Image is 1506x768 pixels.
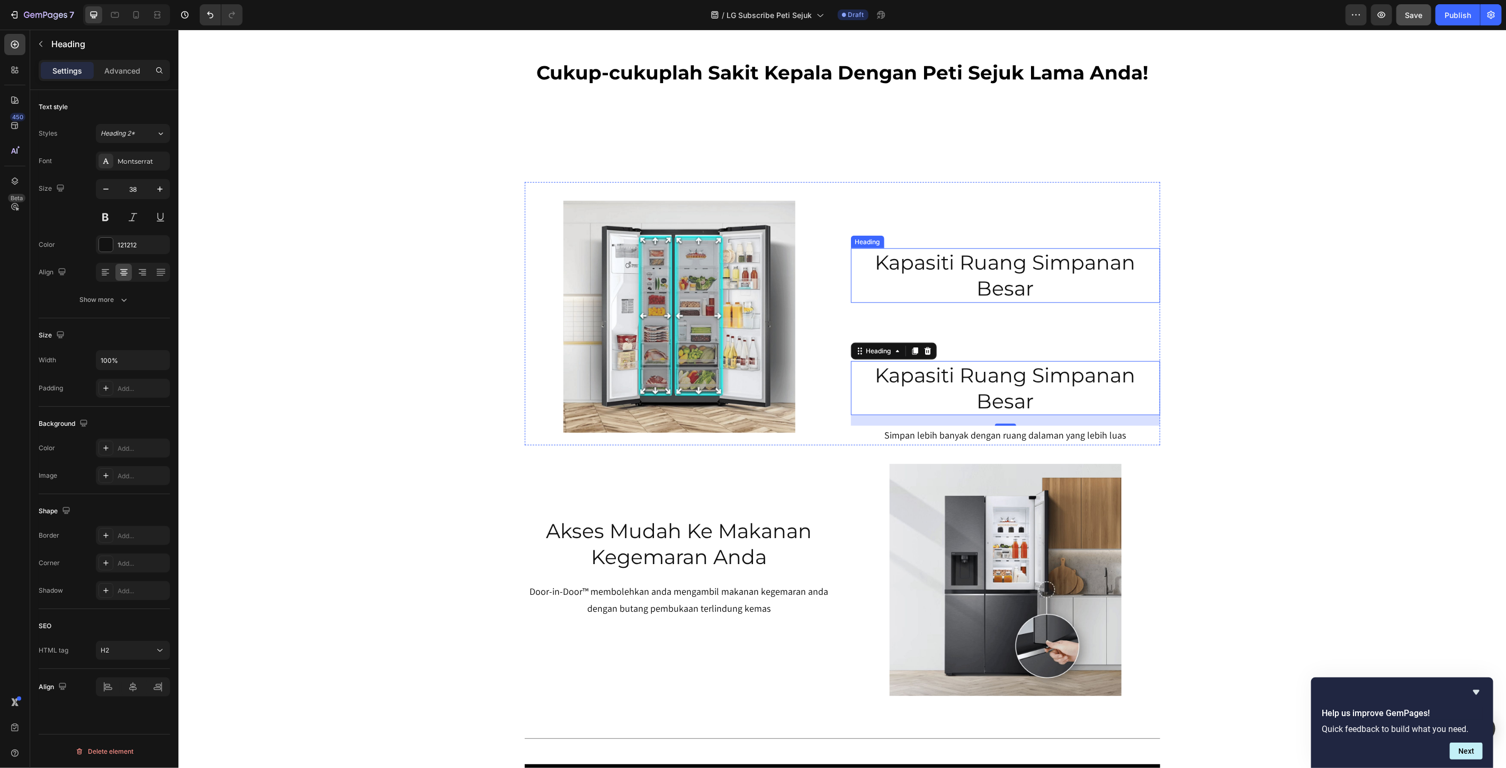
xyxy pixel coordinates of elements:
div: SEO [39,621,51,631]
button: Heading 2* [96,124,170,143]
div: Color [39,240,55,249]
div: Background [39,417,90,431]
div: Corner [39,558,60,568]
button: Publish [1436,4,1480,25]
button: Hide survey [1470,686,1483,699]
span: Heading 2* [101,129,135,138]
div: Align [39,680,69,694]
div: HTML tag [39,646,68,655]
span: H2 [101,646,109,654]
iframe: Design area [178,30,1506,768]
div: Heading [675,208,704,217]
div: Padding [39,383,63,393]
div: Size [39,182,67,196]
p: Simpan lebih banyak dengan ruang dalaman yang lebih luas [674,397,981,414]
div: Shape [39,504,73,519]
button: H2 [96,641,170,660]
div: Heading [686,317,715,326]
div: Add... [118,559,167,568]
div: Align [39,265,68,280]
p: akses mudah ke makanan kegemaran anda [347,488,655,541]
div: Shadow [39,586,63,595]
span: Save [1405,11,1423,20]
span: / [722,10,725,21]
div: Add... [118,586,167,596]
div: Add... [118,444,167,453]
div: Font [39,156,52,166]
p: Cukup-cukuplah Sakit Kepala Dengan Peti Sejuk Lama Anda! [347,31,981,56]
button: Next question [1450,743,1483,760]
p: Settings [52,65,82,76]
div: Border [39,531,59,540]
div: Text style [39,102,68,112]
div: 121212 [118,240,167,250]
div: Width [39,355,56,365]
div: Undo/Redo [200,4,243,25]
div: Help us improve GemPages! [1322,686,1483,760]
div: Add... [118,471,167,481]
p: Kapasiti Ruang Simpanan Besar [674,220,981,272]
p: Kapasiti Ruang Simpanan Besar [674,333,981,385]
button: Delete element [39,743,170,760]
div: Color [39,443,55,453]
p: mudah & ringkas [347,103,981,128]
p: Heading [51,38,166,50]
p: 7 [69,8,74,21]
div: Add... [118,531,167,541]
h2: Rich Text Editor. Editing area: main [346,30,982,57]
div: Add... [118,384,167,394]
button: 7 [4,4,79,25]
div: 450 [10,113,25,121]
div: Delete element [75,745,133,758]
div: Styles [39,129,57,138]
button: Show more [39,290,170,309]
div: Image [39,471,57,480]
p: Advanced [104,65,140,76]
p: Quick feedback to build what you need. [1322,724,1483,734]
span: Draft [848,10,864,20]
p: Door-in-Door™ membolehkan anda mengambil makanan kegemaran anda dengan butang pembukaan terlindun... [347,553,655,588]
span: LG Subscribe Peti Sejuk [727,10,812,21]
div: Publish [1445,10,1471,21]
div: Show more [80,294,129,305]
div: Size [39,328,67,343]
h2: Help us improve GemPages! [1322,707,1483,720]
button: Save [1396,4,1431,25]
div: Beta [8,194,25,202]
input: Auto [96,351,169,370]
div: Montserrat [118,157,167,166]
